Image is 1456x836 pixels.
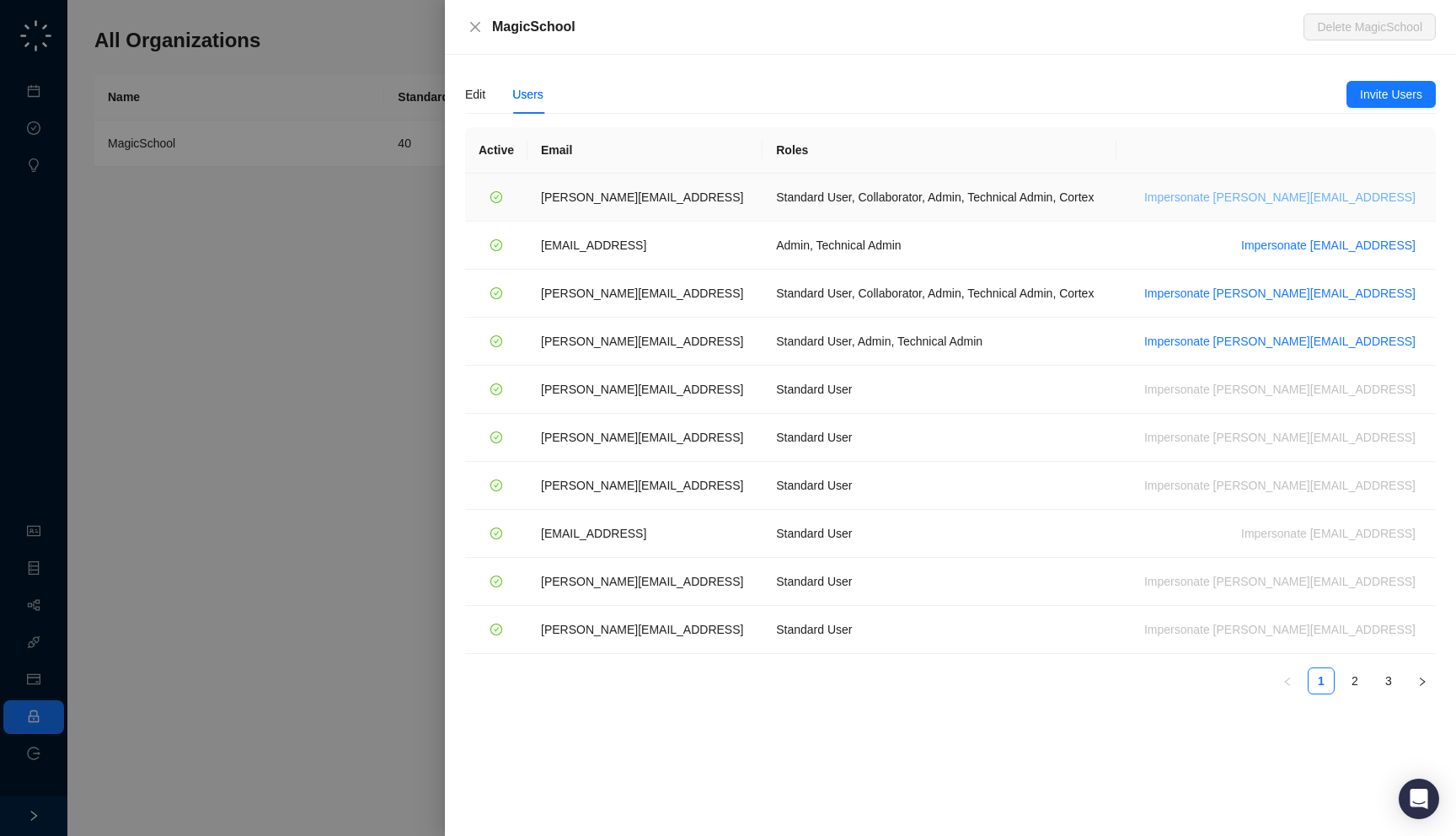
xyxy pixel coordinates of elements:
[512,85,543,104] div: Users
[1308,667,1335,694] li: 1
[490,383,502,395] span: check-circle
[490,239,502,251] span: check-circle
[541,238,646,252] span: [EMAIL_ADDRESS]
[490,576,502,587] span: check-circle
[465,85,485,104] div: Edit
[541,335,743,348] span: [PERSON_NAME][EMAIL_ADDRESS]
[490,191,502,203] span: check-circle
[1417,677,1427,687] span: right
[1137,331,1422,351] button: Impersonate [PERSON_NAME][EMAIL_ADDRESS]
[541,575,743,588] span: [PERSON_NAME][EMAIL_ADDRESS]
[1137,571,1422,592] button: Impersonate [PERSON_NAME][EMAIL_ADDRESS]
[527,127,763,174] th: Email
[541,383,743,396] span: [PERSON_NAME][EMAIL_ADDRESS]
[490,480,502,491] span: check-circle
[763,366,1116,414] td: Standard User
[490,528,502,539] span: check-circle
[1234,523,1422,544] button: Impersonate [EMAIL_ADDRESS]
[541,190,743,204] span: [PERSON_NAME][EMAIL_ADDRESS]
[490,287,502,299] span: check-circle
[1137,475,1422,496] button: Impersonate [PERSON_NAME][EMAIL_ADDRESS]
[1137,619,1422,640] button: Impersonate [PERSON_NAME][EMAIL_ADDRESS]
[763,222,1116,270] td: Admin, Technical Admin
[763,462,1116,510] td: Standard User
[1144,332,1416,351] span: Impersonate [PERSON_NAME][EMAIL_ADDRESS]
[490,335,502,347] span: check-circle
[541,431,743,444] span: [PERSON_NAME][EMAIL_ADDRESS]
[763,318,1116,366] td: Standard User, Admin, Technical Admin
[465,127,527,174] th: Active
[541,287,743,300] span: [PERSON_NAME][EMAIL_ADDRESS]
[541,623,743,636] span: [PERSON_NAME][EMAIL_ADDRESS]
[1360,85,1422,104] span: Invite Users
[465,17,485,37] button: Close
[492,17,1303,37] div: MagicSchool
[490,624,502,635] span: check-circle
[763,127,1116,174] th: Roles
[1274,667,1301,694] button: left
[763,510,1116,558] td: Standard User
[1409,667,1436,694] button: right
[1144,284,1416,303] span: Impersonate [PERSON_NAME][EMAIL_ADDRESS]
[468,20,482,34] span: close
[1234,235,1422,255] button: Impersonate [EMAIL_ADDRESS]
[1137,379,1422,399] button: Impersonate [PERSON_NAME][EMAIL_ADDRESS]
[1342,668,1368,694] a: 2
[1309,668,1334,694] a: 1
[1303,13,1436,40] button: Delete MagicSchool
[763,558,1116,606] td: Standard User
[1274,667,1301,694] li: Previous Page
[490,431,502,443] span: check-circle
[1137,427,1422,447] button: Impersonate [PERSON_NAME][EMAIL_ADDRESS]
[1409,667,1436,694] li: Next Page
[1399,779,1439,819] div: Open Intercom Messenger
[1282,677,1293,687] span: left
[1144,188,1416,206] span: Impersonate [PERSON_NAME][EMAIL_ADDRESS]
[541,479,743,492] span: [PERSON_NAME][EMAIL_ADDRESS]
[763,414,1116,462] td: Standard User
[763,174,1116,222] td: Standard User, Collaborator, Admin, Technical Admin, Cortex
[1241,236,1416,255] span: Impersonate [EMAIL_ADDRESS]
[541,527,646,540] span: [EMAIL_ADDRESS]
[763,270,1116,318] td: Standard User, Collaborator, Admin, Technical Admin, Cortex
[1137,283,1422,303] button: Impersonate [PERSON_NAME][EMAIL_ADDRESS]
[1376,668,1401,694] a: 3
[1375,667,1402,694] li: 3
[1137,187,1422,207] button: Impersonate [PERSON_NAME][EMAIL_ADDRESS]
[1346,81,1436,108] button: Invite Users
[763,606,1116,654] td: Standard User
[1341,667,1368,694] li: 2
